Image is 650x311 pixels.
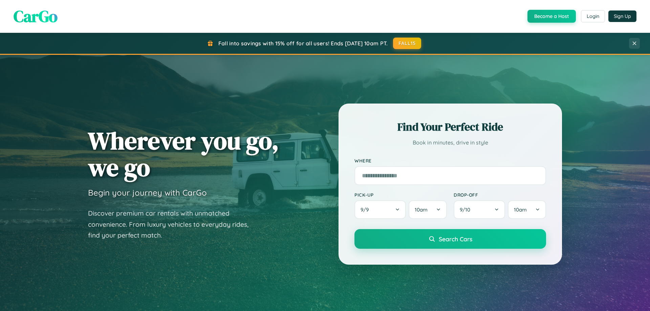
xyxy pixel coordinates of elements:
[514,206,527,213] span: 10am
[354,192,447,198] label: Pick-up
[354,158,546,163] label: Where
[88,187,207,198] h3: Begin your journey with CarGo
[460,206,474,213] span: 9 / 10
[454,192,546,198] label: Drop-off
[439,235,472,243] span: Search Cars
[508,200,546,219] button: 10am
[354,200,406,219] button: 9/9
[415,206,428,213] span: 10am
[393,38,421,49] button: FALL15
[354,119,546,134] h2: Find Your Perfect Ride
[88,127,279,181] h1: Wherever you go, we go
[88,208,257,241] p: Discover premium car rentals with unmatched convenience. From luxury vehicles to everyday rides, ...
[454,200,505,219] button: 9/10
[608,10,636,22] button: Sign Up
[14,5,58,27] span: CarGo
[354,229,546,249] button: Search Cars
[218,40,388,47] span: Fall into savings with 15% off for all users! Ends [DATE] 10am PT.
[409,200,447,219] button: 10am
[581,10,605,22] button: Login
[361,206,372,213] span: 9 / 9
[527,10,576,23] button: Become a Host
[354,138,546,148] p: Book in minutes, drive in style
